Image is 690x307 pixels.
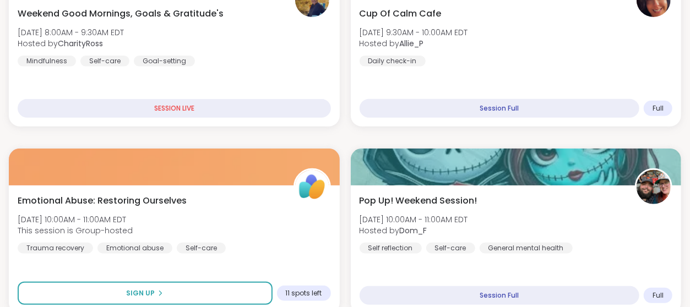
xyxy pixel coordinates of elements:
div: Self-care [177,243,226,254]
span: Full [653,104,664,113]
div: Emotional abuse [97,243,172,254]
div: Daily check-in [360,56,426,67]
div: Session Full [360,99,640,118]
span: Pop Up! Weekend Session! [360,194,477,207]
span: Sign Up [126,288,155,298]
span: [DATE] 8:00AM - 9:30AM EDT [18,27,124,38]
span: [DATE] 9:30AM - 10:00AM EDT [360,27,468,38]
div: Self-care [80,56,129,67]
b: Dom_F [400,225,427,236]
b: Allie_P [400,38,424,49]
button: Sign Up [18,282,273,305]
div: Session Full [360,286,640,305]
span: Hosted by [360,225,468,236]
span: This session is Group-hosted [18,225,133,236]
span: Weekend Good Mornings, Goals & Gratitude's [18,7,224,20]
div: Self-care [426,243,475,254]
img: Dom_F [637,170,671,204]
div: SESSION LIVE [18,99,331,118]
span: Full [653,291,664,300]
div: Mindfulness [18,56,76,67]
span: 11 spots left [286,289,322,298]
span: [DATE] 10:00AM - 11:00AM EDT [360,214,468,225]
span: Hosted by [360,38,468,49]
span: Cup Of Calm Cafe [360,7,442,20]
img: ShareWell [295,170,329,204]
div: Goal-setting [134,56,195,67]
span: [DATE] 10:00AM - 11:00AM EDT [18,214,133,225]
span: Emotional Abuse: Restoring Ourselves [18,194,187,207]
b: CharityRoss [58,38,103,49]
div: Self reflection [360,243,422,254]
span: Hosted by [18,38,124,49]
div: Trauma recovery [18,243,93,254]
div: General mental health [480,243,573,254]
